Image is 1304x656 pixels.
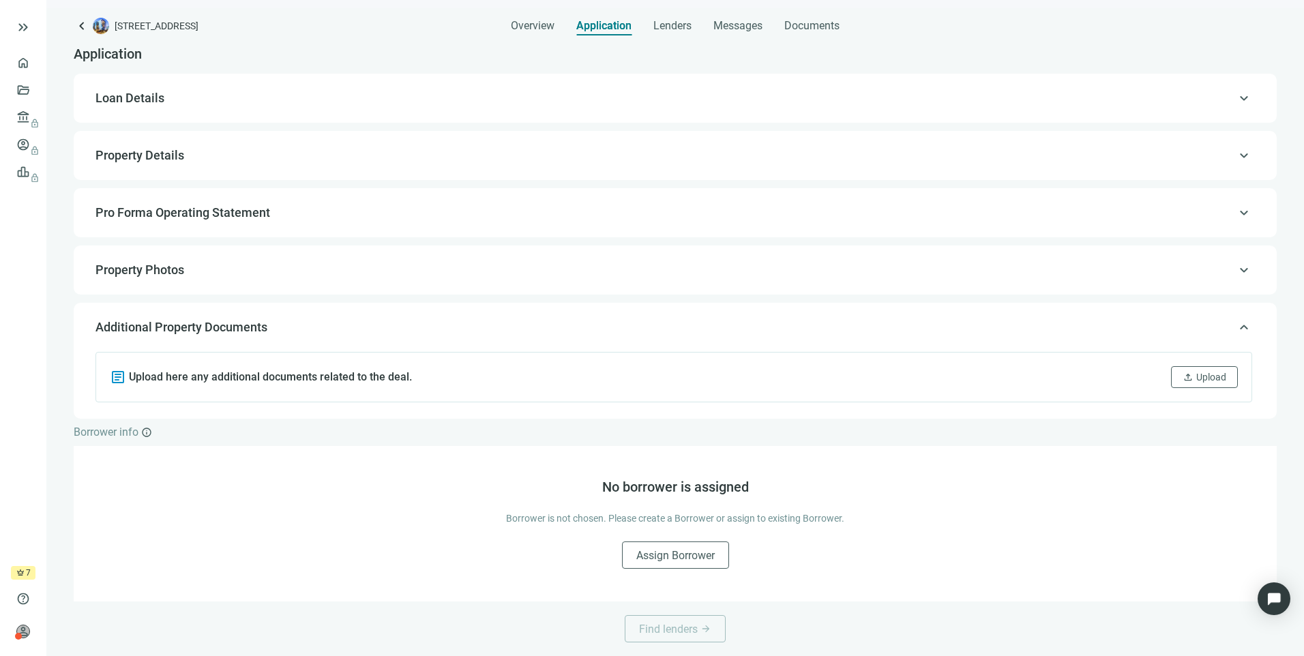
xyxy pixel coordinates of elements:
[93,18,109,34] img: deal-logo
[1196,372,1226,383] span: Upload
[95,91,164,105] span: Loan Details
[95,320,267,334] span: Additional Property Documents
[115,19,198,33] span: [STREET_ADDRESS]
[1183,372,1194,383] span: upload
[129,370,412,384] h4: Upload here any additional documents related to the deal.
[26,566,31,580] span: 7
[74,46,142,62] span: Application
[653,19,692,33] span: Lenders
[16,625,30,638] span: person
[16,569,25,577] span: crown
[110,369,126,385] span: article
[636,549,715,562] span: Assign Borrower
[506,511,844,525] span: Borrower is not chosen. Please create a Borrower or assign to existing Borrower.
[141,427,152,438] span: info
[16,592,30,606] span: help
[1258,582,1290,615] div: Open Intercom Messenger
[784,19,840,33] span: Documents
[622,541,729,569] button: Assign Borrower
[95,263,184,277] span: Property Photos
[74,18,90,34] a: keyboard_arrow_left
[95,205,270,220] span: Pro Forma Operating Statement
[15,19,31,35] button: keyboard_double_arrow_right
[95,148,184,162] span: Property Details
[625,615,726,642] button: Find lendersarrow_forward
[576,19,632,33] span: Application
[602,479,749,495] span: No borrower is assigned
[713,19,762,32] span: Messages
[511,19,554,33] span: Overview
[1171,366,1238,388] button: uploadUpload
[74,426,138,438] span: Borrower info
